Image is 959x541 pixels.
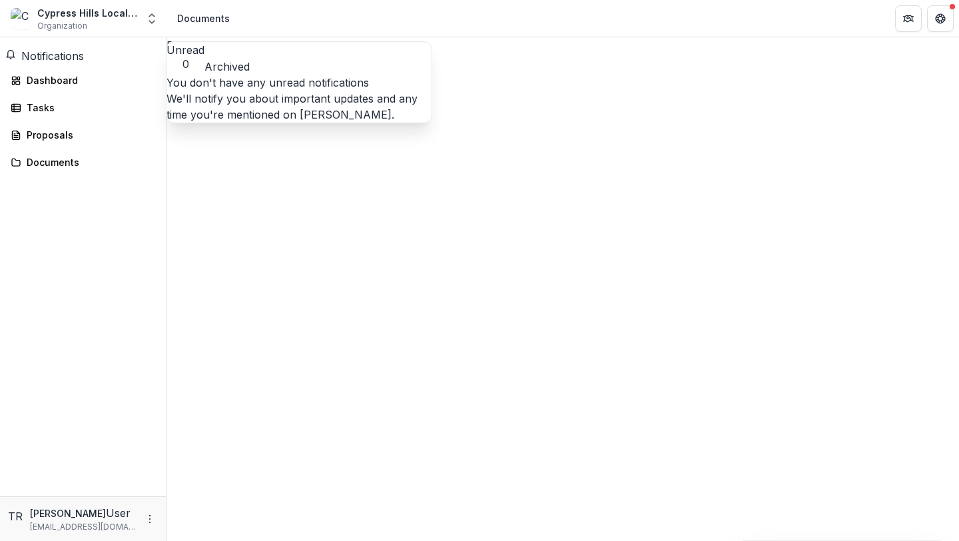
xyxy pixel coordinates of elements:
p: [EMAIL_ADDRESS][DOMAIN_NAME] [30,521,137,533]
a: Dashboard [5,69,160,91]
span: Organization [37,20,87,32]
div: Documents [177,11,230,25]
a: Tasks [5,97,160,119]
p: We'll notify you about important updates and any time you're mentioned on [PERSON_NAME]. [166,91,432,123]
a: Proposals [5,124,160,146]
button: Open entity switcher [143,5,161,32]
button: More [142,511,158,527]
span: Notifications [21,49,84,63]
div: Tania Rivera [8,508,25,524]
p: You don't have any unread notifications [166,75,432,91]
div: Documents [27,155,150,169]
button: Unread [166,42,204,71]
div: Dashboard [27,73,150,87]
p: User [106,505,131,521]
div: Cypress Hills Local Development Corp., Inc. [37,6,137,20]
div: Tasks [27,101,150,115]
img: Cypress Hills Local Development Corp., Inc. [11,8,32,29]
p: [PERSON_NAME] [30,506,106,520]
nav: breadcrumb [172,9,235,28]
button: Notifications [5,48,84,64]
div: Proposals [27,128,150,142]
button: Archived [204,59,250,75]
span: 0 [166,58,204,71]
button: Get Help [927,5,954,32]
h3: Documents [166,37,959,53]
a: Documents [5,151,160,173]
button: Partners [895,5,922,32]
